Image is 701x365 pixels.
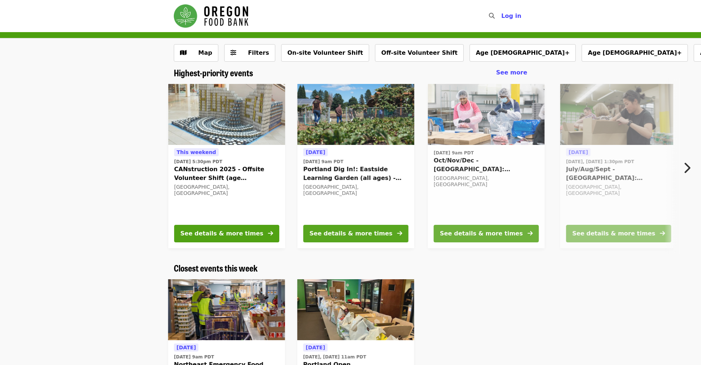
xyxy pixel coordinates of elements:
time: [DATE], [DATE] 1:30pm PDT [566,158,634,165]
button: Age [DEMOGRAPHIC_DATA]+ [470,44,576,62]
a: See details for "CANstruction 2025 - Offsite Volunteer Shift (age 16+)" [168,84,285,248]
img: Portland Dig In!: Eastside Learning Garden (all ages) - Aug/Sept/Oct organized by Oregon Food Bank [298,84,414,145]
button: Show map view [174,44,218,62]
span: This weekend [177,149,216,155]
time: [DATE], [DATE] 11am PDT [303,354,366,360]
span: Log in [501,12,521,19]
span: [DATE] [568,149,588,155]
div: Closest events this week [168,263,533,273]
span: July/Aug/Sept - [GEOGRAPHIC_DATA]: Repack/Sort (age [DEMOGRAPHIC_DATA]+) [566,165,671,182]
a: See details for "Oct/Nov/Dec - Beaverton: Repack/Sort (age 10+)" [428,84,545,248]
span: Portland Dig In!: Eastside Learning Garden (all ages) - Aug/Sept/Oct [303,165,409,182]
a: See details for "Portland Dig In!: Eastside Learning Garden (all ages) - Aug/Sept/Oct" [298,84,414,248]
i: search icon [489,12,495,19]
i: arrow-right icon [268,230,273,237]
button: Next item [677,158,701,178]
time: [DATE] 5:30pm PDT [174,158,222,165]
span: Highest-priority events [174,66,253,79]
div: See details & more times [310,229,392,238]
div: [GEOGRAPHIC_DATA], [GEOGRAPHIC_DATA] [434,175,539,188]
div: See details & more times [440,229,523,238]
time: [DATE] 9am PDT [434,150,474,156]
img: Oregon Food Bank - Home [174,4,248,28]
i: arrow-right icon [528,230,533,237]
img: CANstruction 2025 - Offsite Volunteer Shift (age 16+) organized by Oregon Food Bank [168,84,285,145]
span: Oct/Nov/Dec - [GEOGRAPHIC_DATA]: Repack/Sort (age [DEMOGRAPHIC_DATA]+) [434,156,539,174]
button: Filters (0 selected) [224,44,275,62]
a: Highest-priority events [174,68,253,78]
span: [DATE] [306,149,325,155]
img: Portland Open Bible - Partner Agency Support (16+) organized by Oregon Food Bank [297,279,414,341]
span: See more [496,69,527,76]
span: CANstruction 2025 - Offsite Volunteer Shift (age [DEMOGRAPHIC_DATA]+) [174,165,279,182]
button: See details & more times [566,225,671,242]
button: Off-site Volunteer Shift [375,44,464,62]
i: arrow-right icon [397,230,402,237]
input: Search [499,7,505,25]
i: arrow-right icon [660,230,665,237]
a: See more [496,68,527,77]
img: July/Aug/Sept - Portland: Repack/Sort (age 8+) organized by Oregon Food Bank [560,84,677,145]
a: Closest events this week [174,263,258,273]
i: map icon [180,49,187,56]
button: Age [DEMOGRAPHIC_DATA]+ [582,44,688,62]
div: See details & more times [180,229,263,238]
button: On-site Volunteer Shift [281,44,369,62]
img: Oct/Nov/Dec - Beaverton: Repack/Sort (age 10+) organized by Oregon Food Bank [428,84,545,145]
div: [GEOGRAPHIC_DATA], [GEOGRAPHIC_DATA] [566,184,671,196]
i: chevron-right icon [683,161,690,175]
span: [DATE] [306,345,325,350]
time: [DATE] 9am PDT [303,158,344,165]
time: [DATE] 9am PDT [174,354,214,360]
div: Highest-priority events [168,68,533,78]
div: See details & more times [572,229,655,238]
button: See details & more times [434,225,539,242]
span: Map [198,49,212,56]
button: See details & more times [303,225,409,242]
span: [DATE] [176,345,196,350]
div: [GEOGRAPHIC_DATA], [GEOGRAPHIC_DATA] [303,184,409,196]
i: sliders-h icon [230,49,236,56]
button: Log in [495,9,527,23]
button: See details & more times [174,225,279,242]
img: Northeast Emergency Food Program - Partner Agency Support organized by Oregon Food Bank [168,279,285,341]
span: Closest events this week [174,261,258,274]
a: See details for "July/Aug/Sept - Portland: Repack/Sort (age 8+)" [560,84,677,248]
span: Filters [248,49,269,56]
div: [GEOGRAPHIC_DATA], [GEOGRAPHIC_DATA] [174,184,279,196]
